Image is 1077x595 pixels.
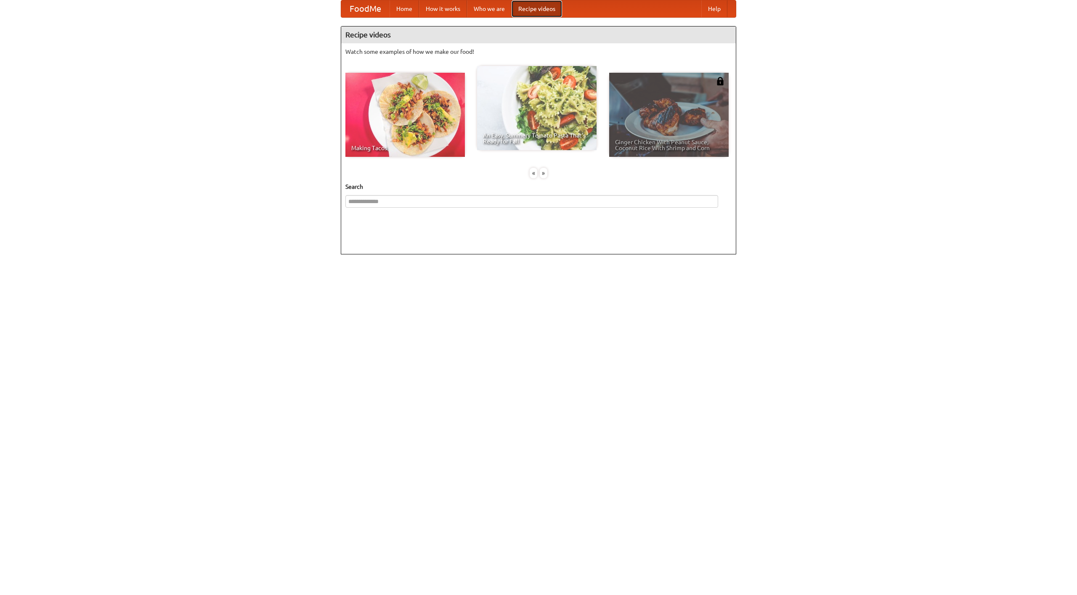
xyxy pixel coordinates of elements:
span: Making Tacos [351,145,459,151]
h4: Recipe videos [341,26,736,43]
a: An Easy, Summery Tomato Pasta That's Ready for Fall [477,66,597,150]
p: Watch some examples of how we make our food! [345,48,732,56]
a: Who we are [467,0,512,17]
a: Home [390,0,419,17]
a: Help [701,0,727,17]
h5: Search [345,182,732,191]
a: Making Tacos [345,73,465,157]
div: » [540,168,547,178]
a: Recipe videos [512,0,562,17]
a: FoodMe [341,0,390,17]
a: How it works [419,0,467,17]
div: « [530,168,537,178]
span: An Easy, Summery Tomato Pasta That's Ready for Fall [483,132,591,144]
img: 483408.png [716,77,724,85]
